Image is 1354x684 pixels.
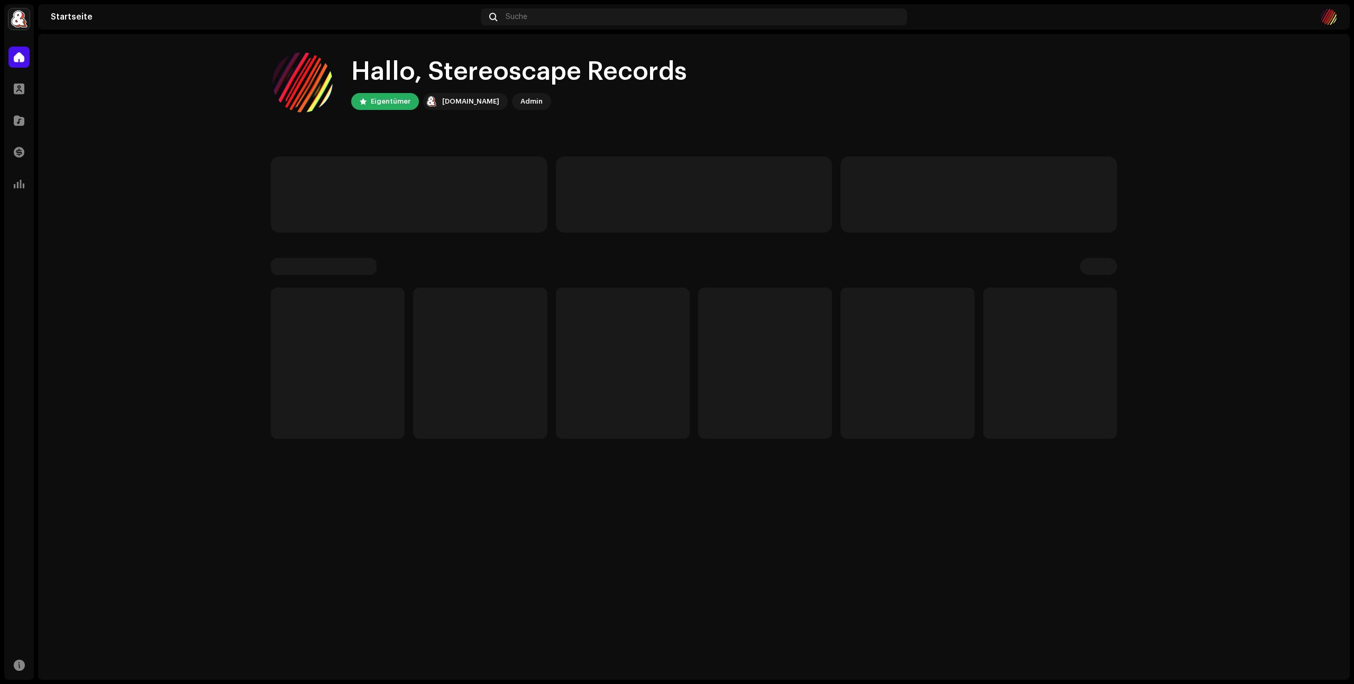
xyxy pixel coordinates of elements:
div: Startseite [51,13,477,21]
img: bc4d02bd-33f4-494f-8505-0debbfec80c5 [8,8,30,30]
img: 59770cc5-d33f-4cd8-a064-4953cfbe4230 [1320,8,1337,25]
div: [DOMAIN_NAME] [442,95,499,108]
div: Eigentümer [371,95,410,108]
div: Admin [520,95,543,108]
img: 59770cc5-d33f-4cd8-a064-4953cfbe4230 [271,51,334,114]
img: bc4d02bd-33f4-494f-8505-0debbfec80c5 [425,95,438,108]
span: Suche [506,13,527,21]
div: Hallo, Stereoscape Records [351,55,687,89]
